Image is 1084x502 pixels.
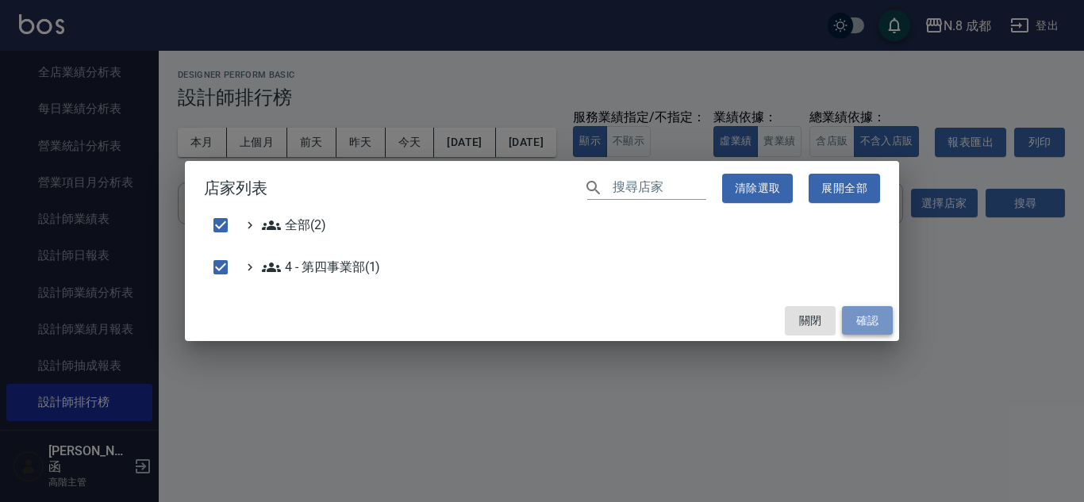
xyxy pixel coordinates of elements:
[185,161,899,216] h2: 店家列表
[785,306,836,335] button: 關閉
[262,258,380,277] span: 4 - 第四事業部(1)
[842,306,893,335] button: 確認
[809,174,880,203] button: 展開全部
[613,177,706,200] input: 搜尋店家
[262,216,326,235] span: 全部(2)
[722,174,794,203] button: 清除選取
